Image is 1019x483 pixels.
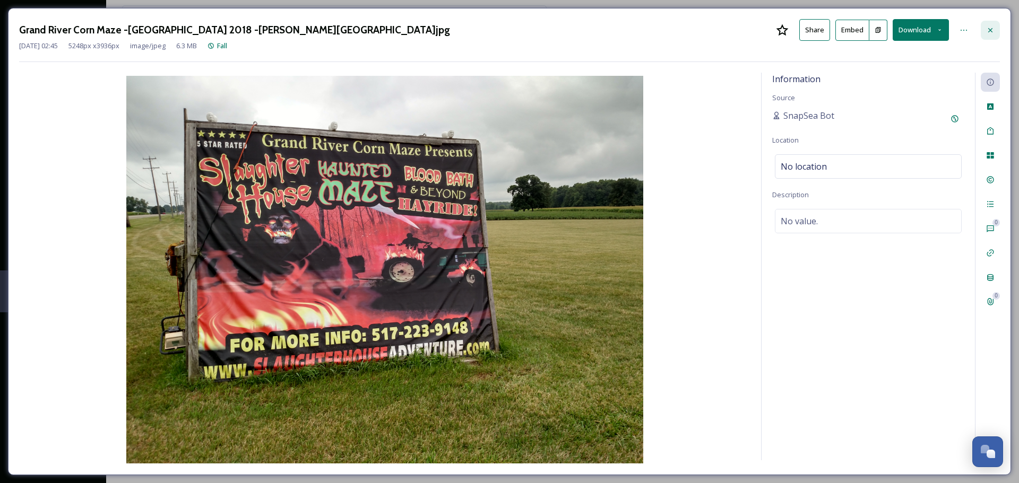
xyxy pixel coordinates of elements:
[992,219,1000,226] div: 0
[772,190,809,199] span: Description
[19,76,750,463] img: local-9140-Grand%20River%20Corn%20Maze%20-Fowlerville%202018%20-Tangney.jpg.jpg
[130,41,166,51] span: image/jpeg
[19,41,58,51] span: [DATE] 02:45
[19,22,450,38] h3: Grand River Corn Maze -[GEOGRAPHIC_DATA] 2018 -[PERSON_NAME][GEOGRAPHIC_DATA]jpg
[799,19,830,41] button: Share
[217,41,227,50] span: Fall
[972,436,1003,467] button: Open Chat
[772,135,799,145] span: Location
[835,20,869,41] button: Embed
[781,160,827,173] span: No location
[772,73,821,85] span: Information
[992,292,1000,300] div: 0
[781,215,818,227] span: No value.
[68,41,119,51] span: 5248 px x 3936 px
[893,19,949,41] button: Download
[176,41,197,51] span: 6.3 MB
[772,93,795,102] span: Source
[783,109,834,122] span: SnapSea Bot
